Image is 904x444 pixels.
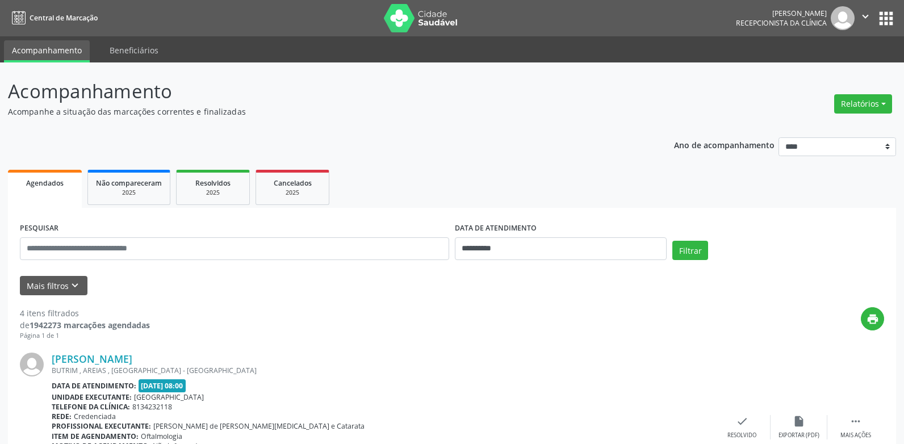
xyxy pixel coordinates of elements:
span: Não compareceram [96,178,162,188]
span: Credenciada [74,412,116,421]
i: check [736,415,748,428]
button: print [861,307,884,330]
span: [PERSON_NAME] de [PERSON_NAME][MEDICAL_DATA] e Catarata [153,421,365,431]
label: DATA DE ATENDIMENTO [455,220,537,237]
b: Item de agendamento: [52,432,139,441]
b: Data de atendimento: [52,381,136,391]
a: Beneficiários [102,40,166,60]
i:  [859,10,872,23]
div: Mais ações [840,432,871,439]
span: Cancelados [274,178,312,188]
button: Mais filtroskeyboard_arrow_down [20,276,87,296]
span: 8134232118 [132,402,172,412]
div: 2025 [264,189,321,197]
div: de [20,319,150,331]
p: Acompanhamento [8,77,630,106]
div: 2025 [96,189,162,197]
b: Profissional executante: [52,421,151,431]
div: 4 itens filtrados [20,307,150,319]
i: print [867,313,879,325]
b: Telefone da clínica: [52,402,130,412]
p: Ano de acompanhamento [674,137,775,152]
button: Filtrar [672,241,708,260]
div: 2025 [185,189,241,197]
span: Resolvidos [195,178,231,188]
i: insert_drive_file [793,415,805,428]
span: [DATE] 08:00 [139,379,186,392]
button: Relatórios [834,94,892,114]
a: [PERSON_NAME] [52,353,132,365]
div: Resolvido [727,432,756,439]
i:  [849,415,862,428]
div: Exportar (PDF) [779,432,819,439]
strong: 1942273 marcações agendadas [30,320,150,330]
span: Agendados [26,178,64,188]
button: apps [876,9,896,28]
a: Central de Marcação [8,9,98,27]
button:  [855,6,876,30]
b: Unidade executante: [52,392,132,402]
div: [PERSON_NAME] [736,9,827,18]
span: Central de Marcação [30,13,98,23]
div: Página 1 de 1 [20,331,150,341]
span: Recepcionista da clínica [736,18,827,28]
span: [GEOGRAPHIC_DATA] [134,392,204,402]
span: Oftalmologia [141,432,182,441]
img: img [20,353,44,376]
i: keyboard_arrow_down [69,279,81,292]
p: Acompanhe a situação das marcações correntes e finalizadas [8,106,630,118]
label: PESQUISAR [20,220,58,237]
a: Acompanhamento [4,40,90,62]
div: BUTRIM , AREIAS , [GEOGRAPHIC_DATA] - [GEOGRAPHIC_DATA] [52,366,714,375]
b: Rede: [52,412,72,421]
img: img [831,6,855,30]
